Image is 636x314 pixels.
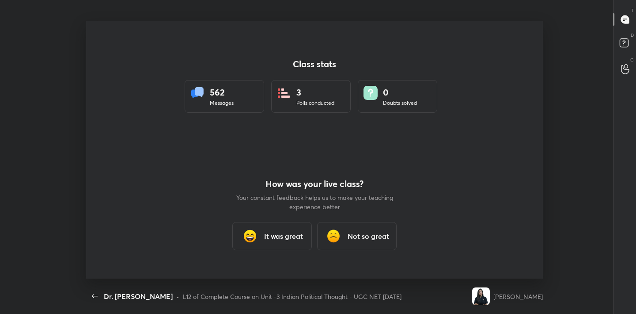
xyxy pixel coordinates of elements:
img: frowning_face_cmp.gif [325,227,342,245]
div: Dr. [PERSON_NAME] [104,291,173,302]
img: dcf3eb815ff943768bc58b4584e4abca.jpg [472,287,490,305]
p: Your constant feedback helps us to make your teaching experience better [235,193,394,211]
p: G [630,57,634,63]
p: D [631,32,634,38]
div: • [176,292,179,301]
img: statsPoll.b571884d.svg [277,86,291,100]
h3: Not so great [348,231,389,241]
div: Messages [210,99,234,107]
div: L12 of Complete Course on Unit -3 Indian Political Thought - UGC NET [DATE] [183,292,401,301]
h4: Class stats [185,59,444,69]
div: 562 [210,86,234,99]
div: 3 [296,86,334,99]
div: Doubts solved [383,99,417,107]
div: Polls conducted [296,99,334,107]
div: 0 [383,86,417,99]
img: statsMessages.856aad98.svg [190,86,204,100]
h4: How was your live class? [235,179,394,189]
h3: It was great [264,231,303,241]
img: doubts.8a449be9.svg [363,86,378,100]
p: T [631,7,634,14]
div: [PERSON_NAME] [493,292,543,301]
img: grinning_face_with_smiling_eyes_cmp.gif [241,227,259,245]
